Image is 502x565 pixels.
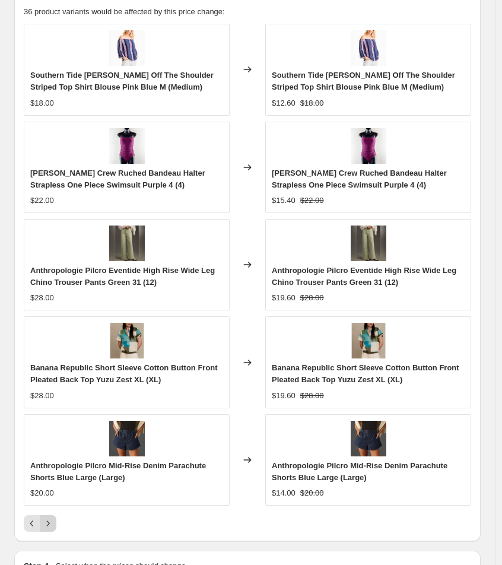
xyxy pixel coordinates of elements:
span: [PERSON_NAME] Crew Ruched Bandeau Halter Strapless One Piece Swimsuit Purple 4 (4) [272,169,447,189]
div: $20.00 [30,487,54,499]
span: Southern Tide [PERSON_NAME] Off The Shoulder Striped Top Shirt Blouse Pink Blue M (Medium) [30,71,214,91]
img: a7ceaf00-beb0-4522-9463-87ac18196f05_80x.jpg [351,128,386,164]
span: Banana Republic Short Sleeve Cotton Button Front Pleated Back Top Yuzu Zest XL (XL) [30,363,218,384]
div: $14.00 [272,487,296,499]
img: 9bc5394f-161b-4912-b618-fa1ec2c04c1d_80x.jpg [351,30,386,66]
div: $22.00 [30,195,54,207]
span: Banana Republic Short Sleeve Cotton Button Front Pleated Back Top Yuzu Zest XL (XL) [272,363,459,384]
button: Previous [24,515,40,532]
img: a16062c8-701d-459c-a5bc-2497ccac7b37_80x.jpg [109,226,145,261]
strike: $22.00 [300,195,324,207]
img: 0075ab44-037b-483b-a0c7-a3669e43bd6d_80x.jpg [351,323,386,358]
img: 6ba2f09e-5d66-423d-94f4-0f34d436d999_80x.jpg [351,421,386,456]
img: a7ceaf00-beb0-4522-9463-87ac18196f05_80x.jpg [109,128,145,164]
nav: Pagination [24,515,56,532]
span: Southern Tide [PERSON_NAME] Off The Shoulder Striped Top Shirt Blouse Pink Blue M (Medium) [272,71,455,91]
span: Anthropologie Pilcro Mid-Rise Denim Parachute Shorts Blue Large (Large) [272,461,447,482]
img: 9bc5394f-161b-4912-b618-fa1ec2c04c1d_80x.jpg [109,30,145,66]
strike: $20.00 [300,487,324,499]
div: $18.00 [30,97,54,109]
strike: $28.00 [300,292,324,304]
div: $15.40 [272,195,296,207]
strike: $18.00 [300,97,324,109]
span: Anthropologie Pilcro Eventide High Rise Wide Leg Chino Trouser Pants Green 31 (12) [30,266,215,287]
img: 6ba2f09e-5d66-423d-94f4-0f34d436d999_80x.jpg [109,421,145,456]
span: Anthropologie Pilcro Mid-Rise Denim Parachute Shorts Blue Large (Large) [30,461,206,482]
div: $19.60 [272,292,296,304]
span: Anthropologie Pilcro Eventide High Rise Wide Leg Chino Trouser Pants Green 31 (12) [272,266,456,287]
span: 36 product variants would be affected by this price change: [24,7,225,16]
span: [PERSON_NAME] Crew Ruched Bandeau Halter Strapless One Piece Swimsuit Purple 4 (4) [30,169,205,189]
div: $12.60 [272,97,296,109]
img: 0075ab44-037b-483b-a0c7-a3669e43bd6d_80x.jpg [109,323,145,358]
strike: $28.00 [300,390,324,402]
div: $19.60 [272,390,296,402]
div: $28.00 [30,292,54,304]
img: a16062c8-701d-459c-a5bc-2497ccac7b37_80x.jpg [351,226,386,261]
button: Next [40,515,56,532]
div: $28.00 [30,390,54,402]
